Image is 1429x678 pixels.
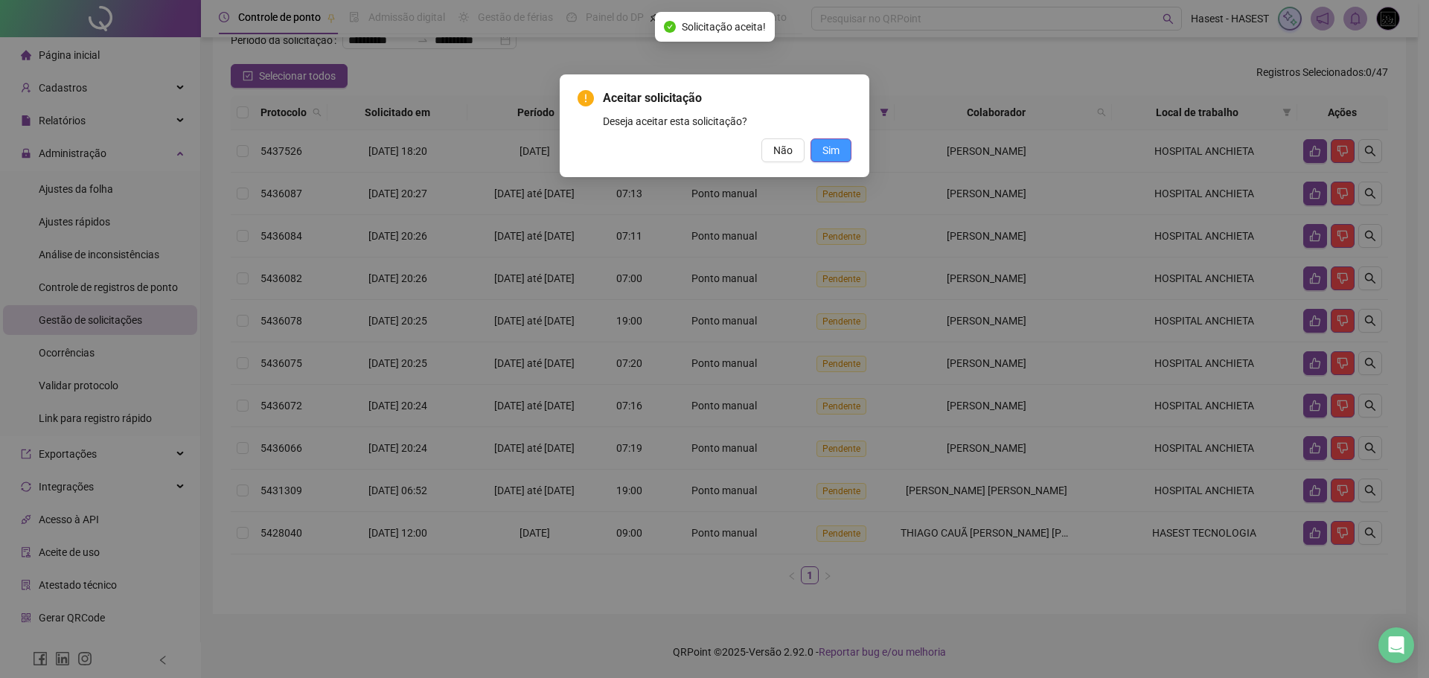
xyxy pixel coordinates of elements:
[603,89,851,107] span: Aceitar solicitação
[773,142,793,159] span: Não
[761,138,805,162] button: Não
[664,21,676,33] span: check-circle
[603,113,851,129] div: Deseja aceitar esta solicitação?
[1378,627,1414,663] div: Open Intercom Messenger
[682,19,766,35] span: Solicitação aceita!
[578,90,594,106] span: exclamation-circle
[811,138,851,162] button: Sim
[822,142,840,159] span: Sim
